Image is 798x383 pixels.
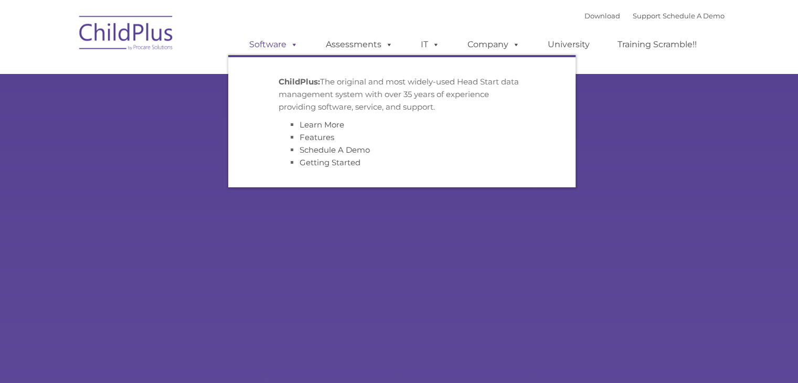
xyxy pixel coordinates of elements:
a: Software [239,34,308,55]
a: University [537,34,600,55]
a: Download [584,12,620,20]
a: IT [410,34,450,55]
font: | [584,12,725,20]
strong: ChildPlus: [279,77,320,87]
a: Learn More [300,120,344,130]
a: Assessments [315,34,403,55]
a: Schedule A Demo [663,12,725,20]
p: The original and most widely-used Head Start data management system with over 35 years of experie... [279,76,525,113]
a: Support [633,12,661,20]
a: Getting Started [300,157,360,167]
a: Company [457,34,530,55]
img: ChildPlus by Procare Solutions [74,8,179,61]
a: Schedule A Demo [300,145,370,155]
a: Training Scramble!! [607,34,707,55]
a: Features [300,132,334,142]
